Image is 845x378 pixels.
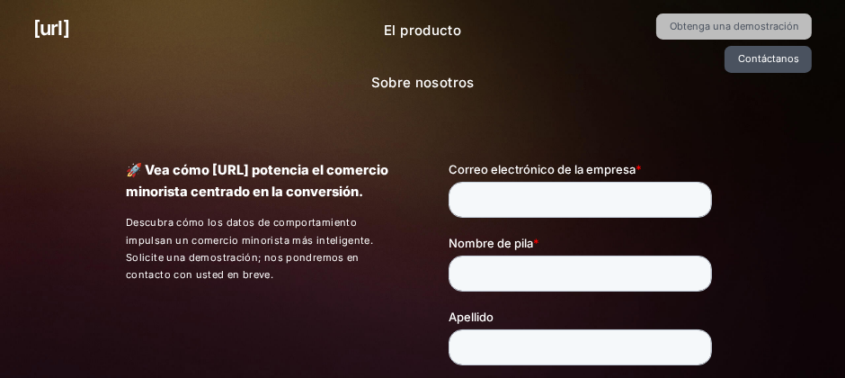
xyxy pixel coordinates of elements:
[33,13,69,43] a: [URL]
[371,74,475,91] font: Sobre nosotros
[33,16,69,40] font: [URL]
[738,53,799,66] font: Contáctanos
[369,13,476,49] a: El producto
[126,162,388,200] font: 🚀 Vea cómo [URL] potencia el comercio minorista centrado en la conversión.
[725,46,812,72] a: Contáctanos
[126,216,373,281] font: Descubra cómo los datos de comportamiento impulsan un comercio minorista más inteligente. Solicit...
[656,13,812,40] a: Obtenga una demostración
[357,66,489,101] a: Sobre nosotros
[384,22,461,39] font: El producto
[670,20,799,32] font: Obtenga una demostración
